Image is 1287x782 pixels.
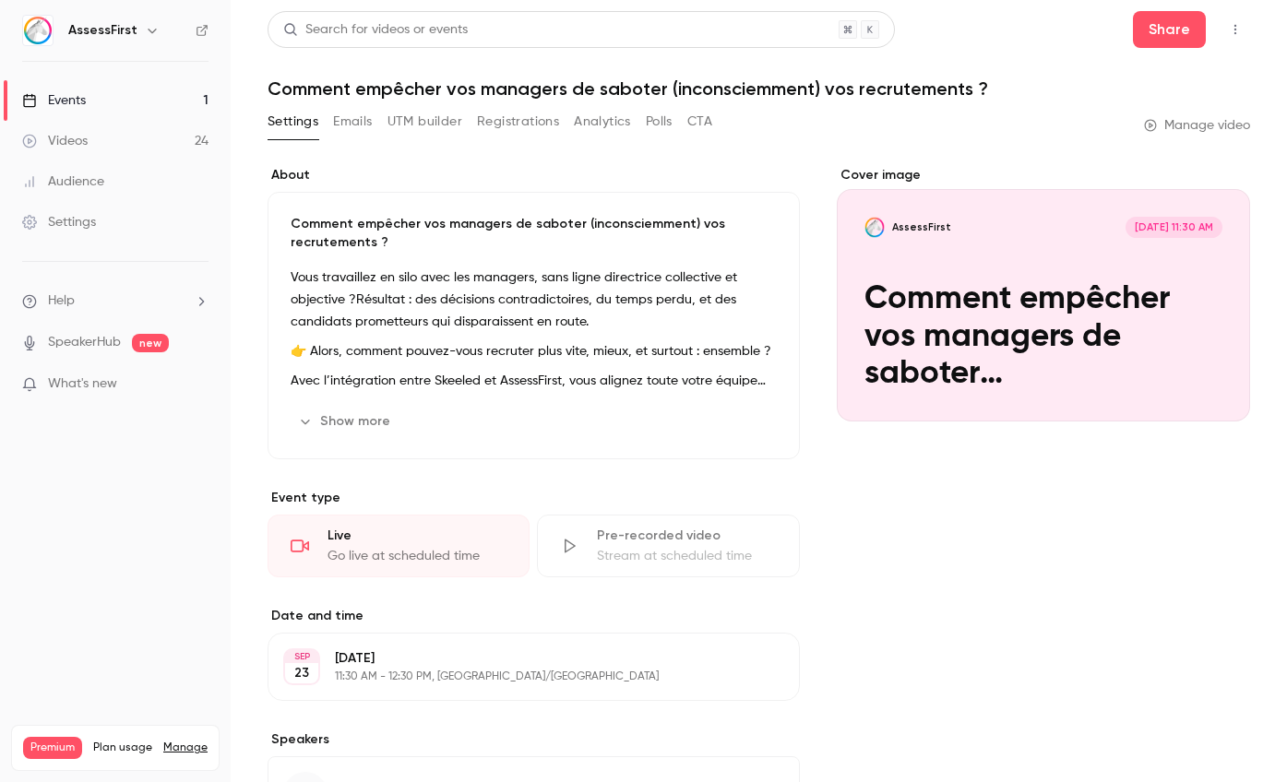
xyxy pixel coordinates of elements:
p: Event type [268,489,800,507]
span: new [132,334,169,352]
a: Manage video [1144,116,1250,135]
a: SpeakerHub [48,333,121,352]
div: LiveGo live at scheduled time [268,515,530,577]
button: Registrations [477,107,559,136]
div: Settings [22,213,96,231]
a: Manage [163,741,208,755]
button: CTA [687,107,712,136]
label: Cover image [837,166,1250,184]
div: Videos [22,132,88,150]
div: Stream at scheduled time [597,547,776,565]
span: Premium [23,737,82,759]
label: Speakers [268,730,800,749]
button: Settings [268,107,318,136]
label: About [268,166,800,184]
div: Pre-recorded video [597,527,776,545]
button: Polls [646,107,673,136]
div: Go live at scheduled time [328,547,506,565]
div: SEP [285,650,318,663]
label: Date and time [268,607,800,625]
div: Events [22,91,86,110]
div: Audience [22,172,104,191]
span: What's new [48,374,117,394]
button: Share [1133,11,1206,48]
div: Search for videos or events [283,20,468,40]
div: Pre-recorded videoStream at scheduled time [537,515,799,577]
img: AssessFirst [23,16,53,45]
button: Emails [333,107,372,136]
h6: AssessFirst [68,21,137,40]
p: 23 [294,664,309,682]
p: Vous travaillez en silo avec les managers, sans ligne directrice collective et objective ?Résulta... [291,267,777,333]
span: Plan usage [93,741,152,755]
span: Help [48,291,75,311]
button: Show more [291,407,401,436]
p: 11:30 AM - 12:30 PM, [GEOGRAPHIC_DATA]/[GEOGRAPHIC_DATA] [335,669,702,684]
p: 👉 Alors, comment pouvez-vous recruter plus vite, mieux, et surtout : ensemble ? [291,340,777,362]
div: Live [328,527,506,545]
button: Analytics [574,107,631,136]
section: Cover image [837,166,1250,421]
p: Comment empêcher vos managers de saboter (inconsciemment) vos recrutements ? [291,215,777,252]
h1: Comment empêcher vos managers de saboter (inconsciemment) vos recrutements ? [268,77,1250,100]
li: help-dropdown-opener [22,291,209,311]
button: UTM builder [387,107,462,136]
p: Avec l’intégration entre Skeeled et AssessFirst, vous alignez toute votre équipe sur un processus... [291,370,777,392]
iframe: Noticeable Trigger [186,376,209,393]
p: [DATE] [335,649,702,668]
